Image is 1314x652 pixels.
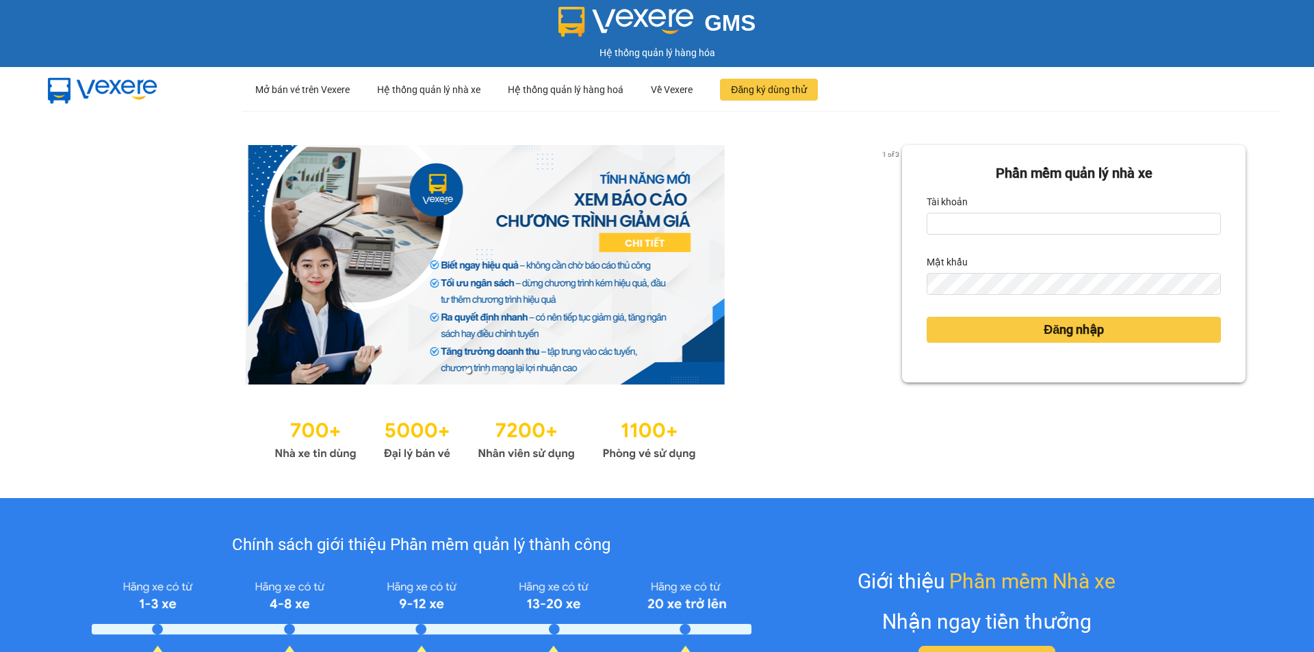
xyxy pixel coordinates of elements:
button: previous slide / item [68,145,88,384]
div: Nhận ngay tiền thưởng [882,605,1092,638]
span: Đăng ký dùng thử [731,82,807,97]
div: Giới thiệu [858,565,1116,597]
div: Hệ thống quản lý nhà xe [377,68,480,112]
div: Hệ thống quản lý hàng hóa [3,45,1311,60]
img: mbUUG5Q.png [34,67,171,112]
img: Statistics.png [274,412,696,464]
label: Tài khoản [927,191,968,213]
span: Phần mềm Nhà xe [949,565,1116,597]
div: Về Vexere [651,68,693,112]
p: 1 of 3 [878,145,902,163]
div: Hệ thống quản lý hàng hoá [508,68,623,112]
li: slide item 1 [466,368,472,374]
li: slide item 3 [499,368,504,374]
input: Tài khoản [927,213,1221,235]
span: GMS [704,10,756,36]
span: Đăng nhập [1044,320,1104,339]
div: Phần mềm quản lý nhà xe [927,163,1221,184]
a: GMS [558,21,756,31]
div: Mở bán vé trên Vexere [255,68,350,112]
div: Chính sách giới thiệu Phần mềm quản lý thành công [92,532,751,558]
button: Đăng nhập [927,317,1221,343]
button: Đăng ký dùng thử [720,79,818,101]
label: Mật khẩu [927,251,968,273]
li: slide item 2 [482,368,488,374]
button: next slide / item [883,145,902,384]
img: logo 2 [558,7,694,37]
input: Mật khẩu [927,273,1221,295]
